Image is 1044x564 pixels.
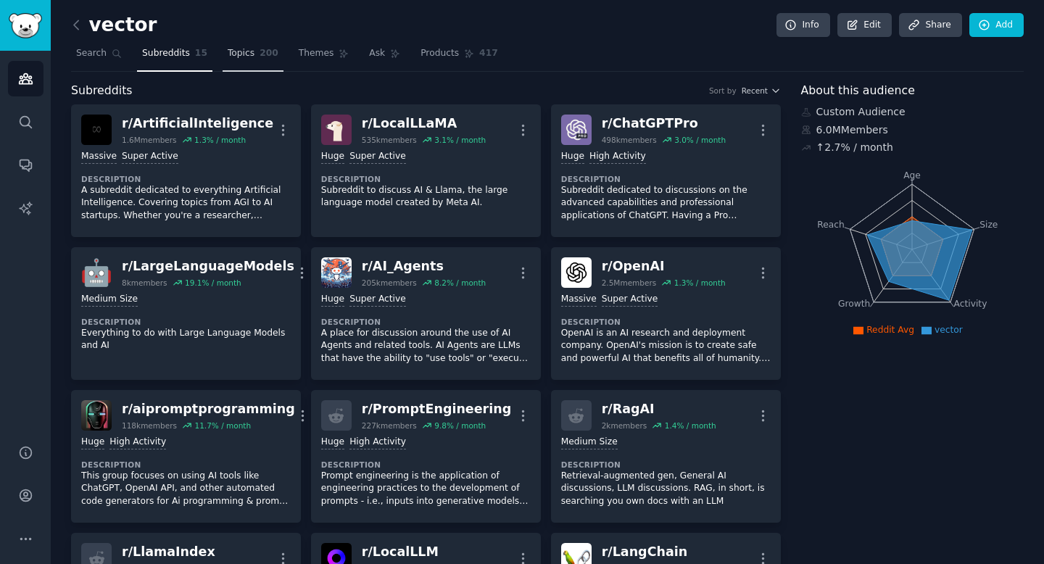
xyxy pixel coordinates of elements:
a: Themes [294,42,355,72]
div: r/ OpenAI [602,257,726,275]
img: ChatGPTPro [561,115,592,145]
div: Huge [81,436,104,449]
div: r/ LocalLLaMA [362,115,486,133]
tspan: Activity [953,299,987,309]
a: Search [71,42,127,72]
dt: Description [81,317,291,327]
span: Reddit Avg [866,325,914,335]
div: Super Active [349,150,406,164]
div: Sort by [709,86,737,96]
a: Edit [837,13,892,38]
img: OpenAI [561,257,592,288]
div: r/ LocalLLM [362,543,481,561]
dt: Description [561,317,771,327]
div: High Activity [589,150,646,164]
dt: Description [321,174,531,184]
div: Super Active [349,293,406,307]
a: AI_Agentsr/AI_Agents205kmembers8.2% / monthHugeSuper ActiveDescriptionA place for discussion arou... [311,247,541,380]
img: LargeLanguageModels [81,257,112,288]
div: High Activity [109,436,166,449]
div: Super Active [122,150,178,164]
div: 498k members [602,135,657,145]
a: Ask [364,42,405,72]
div: 6.0M Members [801,123,1024,138]
span: vector [935,325,963,335]
tspan: Age [903,170,921,181]
img: aipromptprogramming [81,400,112,431]
dt: Description [81,174,291,184]
a: Add [969,13,1024,38]
dt: Description [561,460,771,470]
span: Search [76,47,107,60]
span: 200 [260,47,278,60]
div: 205k members [362,278,417,288]
span: Subreddits [142,47,190,60]
div: r/ aipromptprogramming [122,400,295,418]
div: 2k members [602,420,647,431]
a: Subreddits15 [137,42,212,72]
div: r/ RagAI [602,400,716,418]
a: Topics200 [223,42,283,72]
div: 9.8 % / month [434,420,486,431]
tspan: Size [979,219,998,229]
div: 227k members [362,420,417,431]
span: Recent [742,86,768,96]
div: Huge [321,150,344,164]
div: 1.4 % / month [665,420,716,431]
dt: Description [321,460,531,470]
div: r/ AI_Agents [362,257,486,275]
div: r/ ArtificialInteligence [122,115,273,133]
span: Ask [369,47,385,60]
div: 118k members [122,420,177,431]
div: r/ LargeLanguageModels [122,257,294,275]
div: High Activity [349,436,406,449]
div: Medium Size [81,293,138,307]
h2: vector [71,14,157,37]
div: Super Active [602,293,658,307]
a: LocalLLaMAr/LocalLLaMA535kmembers3.1% / monthHugeSuper ActiveDescriptionSubreddit to discuss AI &... [311,104,541,237]
a: OpenAIr/OpenAI2.5Mmembers1.3% / monthMassiveSuper ActiveDescriptionOpenAI is an AI research and d... [551,247,781,380]
p: Prompt engineering is the application of engineering practices to the development of prompts - i.... [321,470,531,508]
div: Massive [561,293,597,307]
div: Custom Audience [801,104,1024,120]
p: Subreddit to discuss AI & Llama, the large language model created by Meta AI. [321,184,531,210]
p: Everything to do with Large Language Models and AI [81,327,291,352]
tspan: Growth [838,299,870,309]
img: AI_Agents [321,257,352,288]
tspan: Reach [817,219,845,229]
a: ChatGPTPror/ChatGPTPro498kmembers3.0% / monthHugeHigh ActivityDescriptionSubreddit dedicated to d... [551,104,781,237]
a: r/PromptEngineering227kmembers9.8% / monthHugeHigh ActivityDescriptionPrompt engineering is the a... [311,390,541,523]
span: About this audience [801,82,915,100]
span: Subreddits [71,82,133,100]
div: Huge [561,150,584,164]
p: Retrieval-augmented gen, General AI discussions, LLM discussions. RAG, in short, is searching you... [561,470,771,508]
div: Huge [321,436,344,449]
img: GummySearch logo [9,13,42,38]
img: LocalLLaMA [321,115,352,145]
span: 417 [479,47,498,60]
div: r/ LangChain [602,543,721,561]
dt: Description [321,317,531,327]
div: 8k members [122,278,167,288]
a: LargeLanguageModelsr/LargeLanguageModels8kmembers19.1% / monthMedium SizeDescriptionEverything to... [71,247,301,380]
a: Products417 [415,42,502,72]
div: 2.5M members [602,278,657,288]
div: r/ ChatGPTPro [602,115,726,133]
div: r/ PromptEngineering [362,400,511,418]
p: Subreddit dedicated to discussions on the advanced capabilities and professional applications of ... [561,184,771,223]
img: ArtificialInteligence [81,115,112,145]
div: ↑ 2.7 % / month [816,140,893,155]
div: 3.0 % / month [674,135,726,145]
a: r/RagAI2kmembers1.4% / monthMedium SizeDescriptionRetrieval-augmented gen, General AI discussions... [551,390,781,523]
a: Share [899,13,961,38]
span: Themes [299,47,334,60]
div: Massive [81,150,117,164]
p: This group focuses on using AI tools like ChatGPT, OpenAI API, and other automated code generator... [81,470,291,508]
span: Topics [228,47,254,60]
div: 1.3 % / month [194,135,246,145]
div: 11.7 % / month [194,420,251,431]
a: Info [776,13,830,38]
dt: Description [81,460,291,470]
p: A subreddit dedicated to everything Artificial Intelligence. Covering topics from AGI to AI start... [81,184,291,223]
div: Medium Size [561,436,618,449]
